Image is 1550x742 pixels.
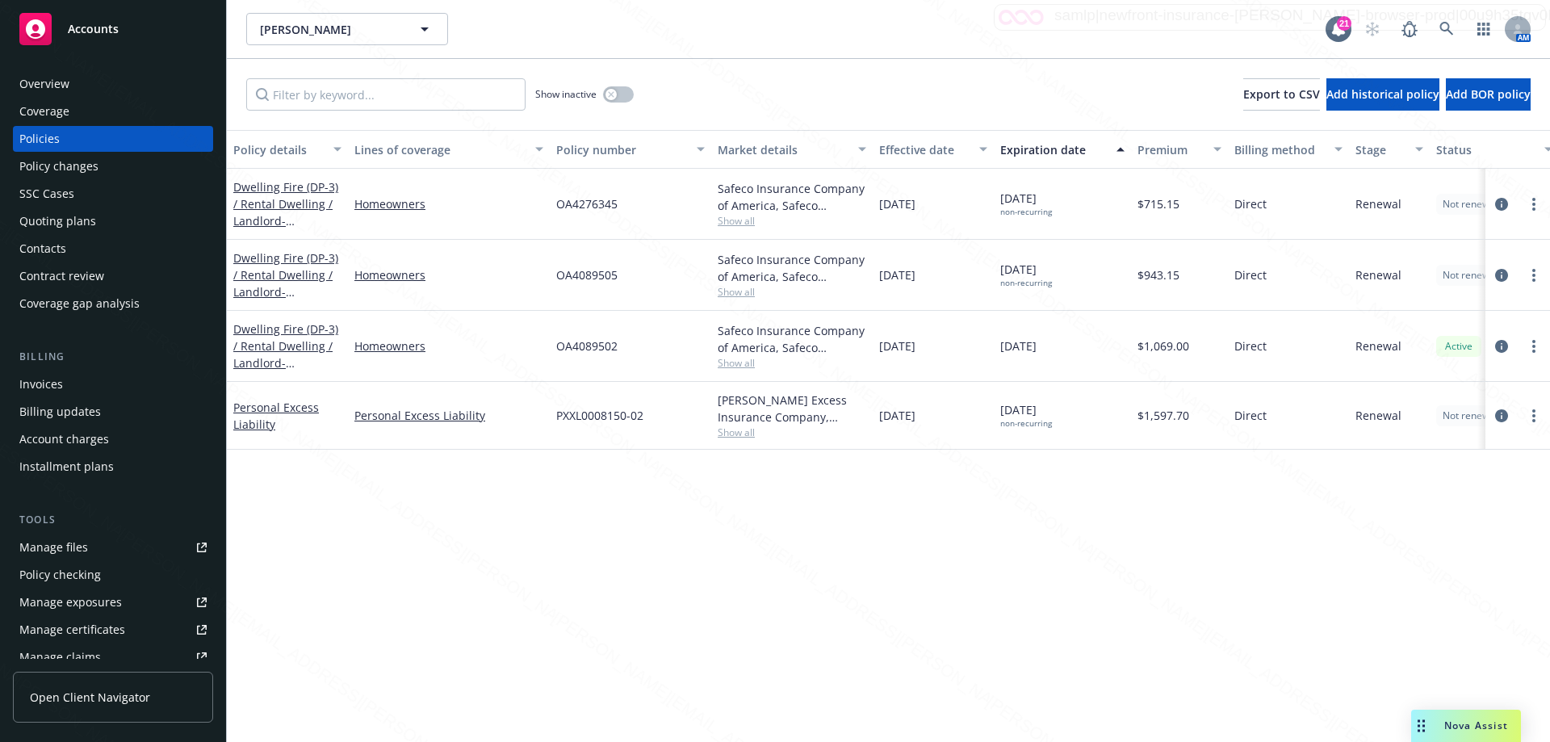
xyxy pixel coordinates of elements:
a: Policies [13,126,213,152]
a: more [1524,266,1544,285]
button: Effective date [873,130,994,169]
span: Export to CSV [1243,86,1320,102]
span: Open Client Navigator [30,689,150,706]
span: [DATE] [879,407,915,424]
button: Nova Assist [1411,710,1521,742]
button: Policy number [550,130,711,169]
button: Policy details [227,130,348,169]
div: non-recurring [1000,278,1052,288]
div: Overview [19,71,69,97]
span: Direct [1234,195,1267,212]
a: more [1524,337,1544,356]
div: Effective date [879,141,970,158]
a: Installment plans [13,454,213,480]
span: Renewal [1355,407,1401,424]
span: Direct [1234,407,1267,424]
a: Manage files [13,534,213,560]
a: Invoices [13,371,213,397]
div: [PERSON_NAME] Excess Insurance Company, [PERSON_NAME] Insurance Group [718,392,866,425]
a: Contacts [13,236,213,262]
span: Direct [1234,337,1267,354]
span: Show all [718,285,866,299]
span: Nova Assist [1444,719,1508,732]
span: Show all [718,425,866,439]
a: Policy changes [13,153,213,179]
div: Drag to move [1411,710,1431,742]
a: Manage claims [13,644,213,670]
a: Contract review [13,263,213,289]
span: Not renewing [1443,409,1503,423]
a: Coverage [13,99,213,124]
button: Add BOR policy [1446,78,1531,111]
span: OA4089505 [556,266,618,283]
a: Report a Bug [1393,13,1426,45]
div: non-recurring [1000,207,1052,217]
span: [DATE] [1000,261,1052,288]
a: SSC Cases [13,181,213,207]
div: Coverage [19,99,69,124]
div: Coverage gap analysis [19,291,140,317]
a: Account charges [13,426,213,452]
span: $715.15 [1137,195,1179,212]
span: Not renewing [1443,197,1503,212]
div: SSC Cases [19,181,74,207]
span: Show all [718,214,866,228]
span: Renewal [1355,195,1401,212]
span: Manage exposures [13,589,213,615]
div: Manage exposures [19,589,122,615]
span: Renewal [1355,337,1401,354]
span: Direct [1234,266,1267,283]
button: Lines of coverage [348,130,550,169]
div: Manage files [19,534,88,560]
span: [PERSON_NAME] [260,21,400,38]
div: non-recurring [1000,418,1052,429]
span: Renewal [1355,266,1401,283]
a: Switch app [1468,13,1500,45]
span: PXXL0008150-02 [556,407,643,424]
a: more [1524,406,1544,425]
span: [DATE] [879,195,915,212]
div: Tools [13,512,213,528]
span: - [GEOGRAPHIC_DATA][PERSON_NAME]-1508 [233,284,341,367]
div: Lines of coverage [354,141,526,158]
a: circleInformation [1492,337,1511,356]
span: Show all [718,356,866,370]
div: Status [1436,141,1535,158]
span: $943.15 [1137,266,1179,283]
div: Invoices [19,371,63,397]
span: Add BOR policy [1446,86,1531,102]
span: Accounts [68,23,119,36]
div: Contacts [19,236,66,262]
span: [DATE] [1000,401,1052,429]
div: Manage certificates [19,617,125,643]
a: Quoting plans [13,208,213,234]
div: Billing method [1234,141,1325,158]
a: Homeowners [354,195,543,212]
a: Start snowing [1356,13,1389,45]
a: Personal Excess Liability [233,400,319,432]
a: Coverage gap analysis [13,291,213,317]
span: [DATE] [879,266,915,283]
button: Stage [1349,130,1430,169]
a: Personal Excess Liability [354,407,543,424]
a: Overview [13,71,213,97]
span: $1,069.00 [1137,337,1189,354]
div: Expiration date [1000,141,1107,158]
div: Safeco Insurance Company of America, Safeco Insurance (Liberty Mutual) [718,322,866,356]
span: $1,597.70 [1137,407,1189,424]
span: [DATE] [1000,190,1052,217]
span: OA4276345 [556,195,618,212]
span: Add historical policy [1326,86,1439,102]
a: Search [1431,13,1463,45]
div: Safeco Insurance Company of America, Safeco Insurance [718,251,866,285]
a: circleInformation [1492,195,1511,214]
div: Contract review [19,263,104,289]
a: more [1524,195,1544,214]
span: Not renewing [1443,268,1503,283]
div: Policies [19,126,60,152]
a: Billing updates [13,399,213,425]
span: OA4089502 [556,337,618,354]
div: Account charges [19,426,109,452]
div: Billing updates [19,399,101,425]
a: circleInformation [1492,266,1511,285]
